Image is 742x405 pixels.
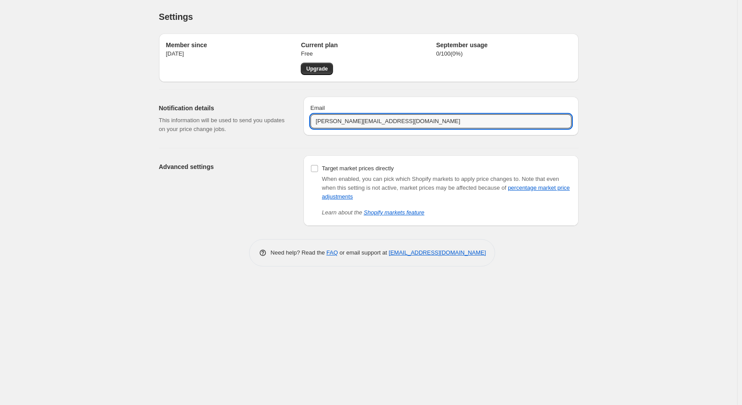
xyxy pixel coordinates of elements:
[301,49,436,58] p: Free
[389,249,486,256] a: [EMAIL_ADDRESS][DOMAIN_NAME]
[326,249,338,256] a: FAQ
[322,165,394,172] span: Target market prices directly
[159,116,289,134] p: This information will be used to send you updates on your price change jobs.
[166,41,301,49] h2: Member since
[338,249,389,256] span: or email support at
[322,209,424,216] i: Learn about the
[159,12,193,22] span: Settings
[322,176,520,182] span: When enabled, you can pick which Shopify markets to apply price changes to.
[364,209,424,216] a: Shopify markets feature
[301,63,333,75] a: Upgrade
[166,49,301,58] p: [DATE]
[271,249,327,256] span: Need help? Read the
[436,49,571,58] p: 0 / 100 ( 0 %)
[159,162,289,171] h2: Advanced settings
[301,41,436,49] h2: Current plan
[310,105,325,111] span: Email
[322,176,570,200] span: Note that even when this setting is not active, market prices may be affected because of
[159,104,289,112] h2: Notification details
[306,65,328,72] span: Upgrade
[436,41,571,49] h2: September usage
